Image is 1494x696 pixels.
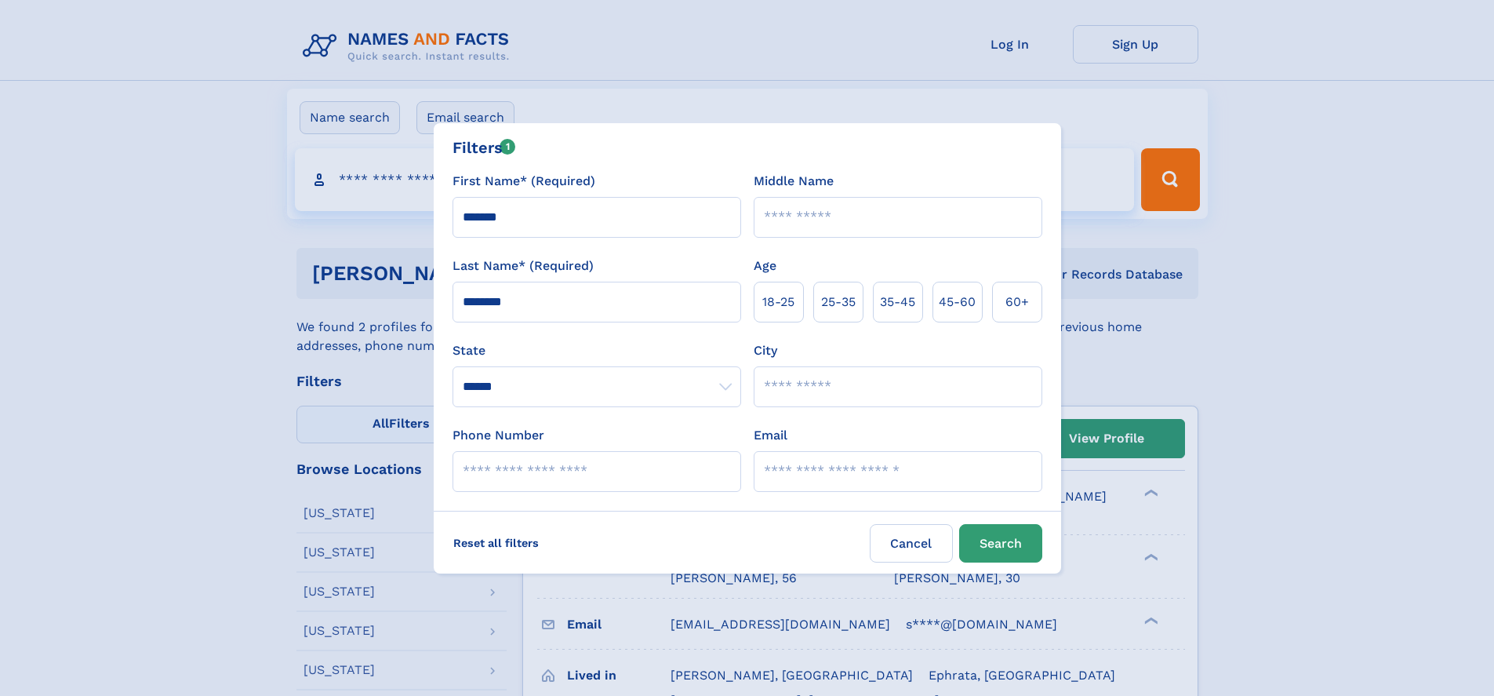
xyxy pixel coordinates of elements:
div: Filters [453,136,516,159]
span: 35‑45 [880,293,915,312]
span: 25‑35 [821,293,856,312]
label: Phone Number [453,426,544,445]
label: First Name* (Required) [453,172,595,191]
label: Middle Name [754,172,834,191]
button: Search [959,524,1042,563]
span: 60+ [1005,293,1029,312]
span: 45‑60 [939,293,976,312]
label: Age [754,257,776,275]
label: City [754,341,777,360]
label: Reset all filters [443,524,549,562]
label: Last Name* (Required) [453,257,594,275]
label: State [453,341,741,360]
span: 18‑25 [762,293,794,312]
label: Email [754,426,787,445]
label: Cancel [870,524,953,563]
